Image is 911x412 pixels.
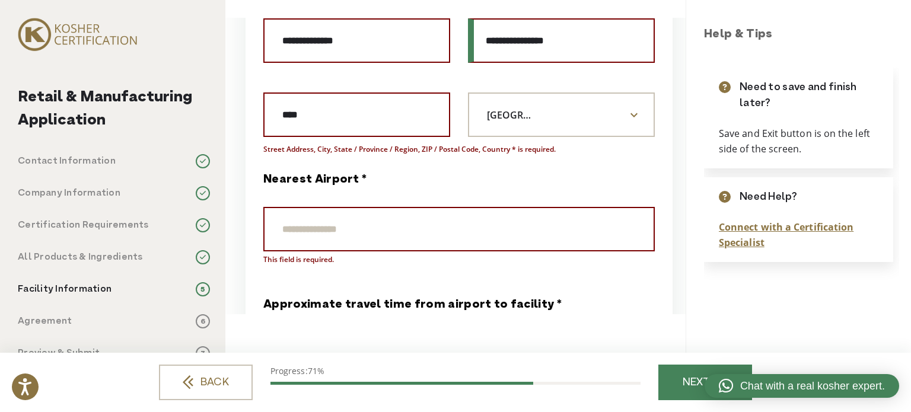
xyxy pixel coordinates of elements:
[196,314,210,328] span: 6
[18,346,100,360] p: Preview & Submit
[740,79,878,111] p: Need to save and finish later?
[719,126,878,157] p: Save and Exit button is on the left side of the screen.
[705,374,899,398] a: Chat with a real kosher expert.
[18,186,120,200] p: Company Information
[263,296,562,314] label: Approximate travel time from airport to facility *
[18,218,149,232] p: Certification Requirements
[18,250,143,264] p: All Products & Ingredients
[18,314,72,328] p: Agreement
[270,365,641,377] p: Progress:
[468,92,655,137] span: Philippines
[263,144,556,155] span: Street Address, City, State / Province / Region, ZIP / Postal Code, Country * is required.
[18,86,210,132] h2: Retail & Manufacturing Application
[740,189,797,205] p: Need Help?
[196,346,210,360] span: 7
[704,26,899,44] h3: Help & Tips
[740,378,885,394] span: Chat with a real kosher expert.
[18,154,116,168] p: Contact Information
[263,254,334,265] span: This field is required.
[18,282,112,296] p: Facility Information
[196,282,210,296] span: 5
[263,171,367,189] label: Nearest Airport *
[658,365,752,400] a: NEXT
[469,105,561,125] span: Philippines
[719,221,853,249] a: Connect with a Certification Specialist
[159,365,253,400] a: BACK
[308,365,324,376] span: 71%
